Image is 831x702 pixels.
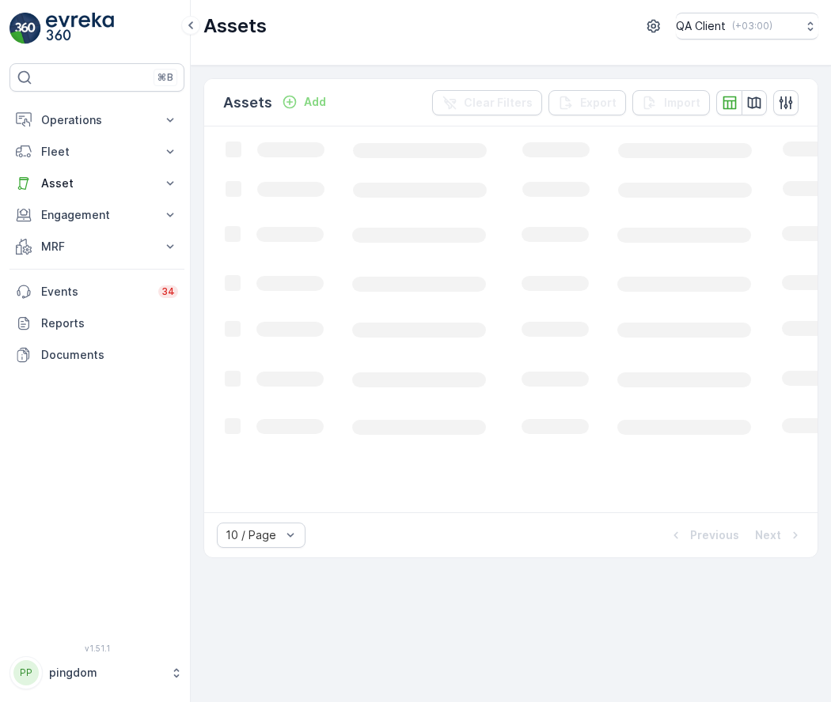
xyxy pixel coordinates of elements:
[9,656,184,689] button: PPpingdom
[157,71,173,84] p: ⌘B
[9,276,184,308] a: Events34
[41,144,153,160] p: Fleet
[9,104,184,136] button: Operations
[41,284,149,300] p: Events
[9,199,184,231] button: Engagement
[9,308,184,339] a: Reports
[13,660,39,685] div: PP
[753,526,805,545] button: Next
[676,13,818,40] button: QA Client(+03:00)
[203,13,267,39] p: Assets
[664,95,700,111] p: Import
[161,285,175,298] p: 34
[9,136,184,168] button: Fleet
[676,18,726,34] p: QA Client
[755,527,781,543] p: Next
[9,643,184,653] span: v 1.51.1
[41,207,153,223] p: Engagement
[9,13,41,44] img: logo
[46,13,114,44] img: logo_light-DOdMpM7g.png
[432,90,542,115] button: Clear Filters
[666,526,741,545] button: Previous
[580,95,617,111] p: Export
[41,112,153,128] p: Operations
[9,168,184,199] button: Asset
[548,90,626,115] button: Export
[41,315,178,331] p: Reports
[223,92,272,114] p: Assets
[275,92,332,111] button: Add
[9,231,184,262] button: MRF
[41,347,178,363] p: Documents
[632,90,710,115] button: Import
[41,175,153,191] p: Asset
[304,94,326,110] p: Add
[49,665,162,681] p: pingdom
[464,95,533,111] p: Clear Filters
[9,339,184,371] a: Documents
[732,20,772,32] p: ( +03:00 )
[690,527,739,543] p: Previous
[41,239,153,255] p: MRF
